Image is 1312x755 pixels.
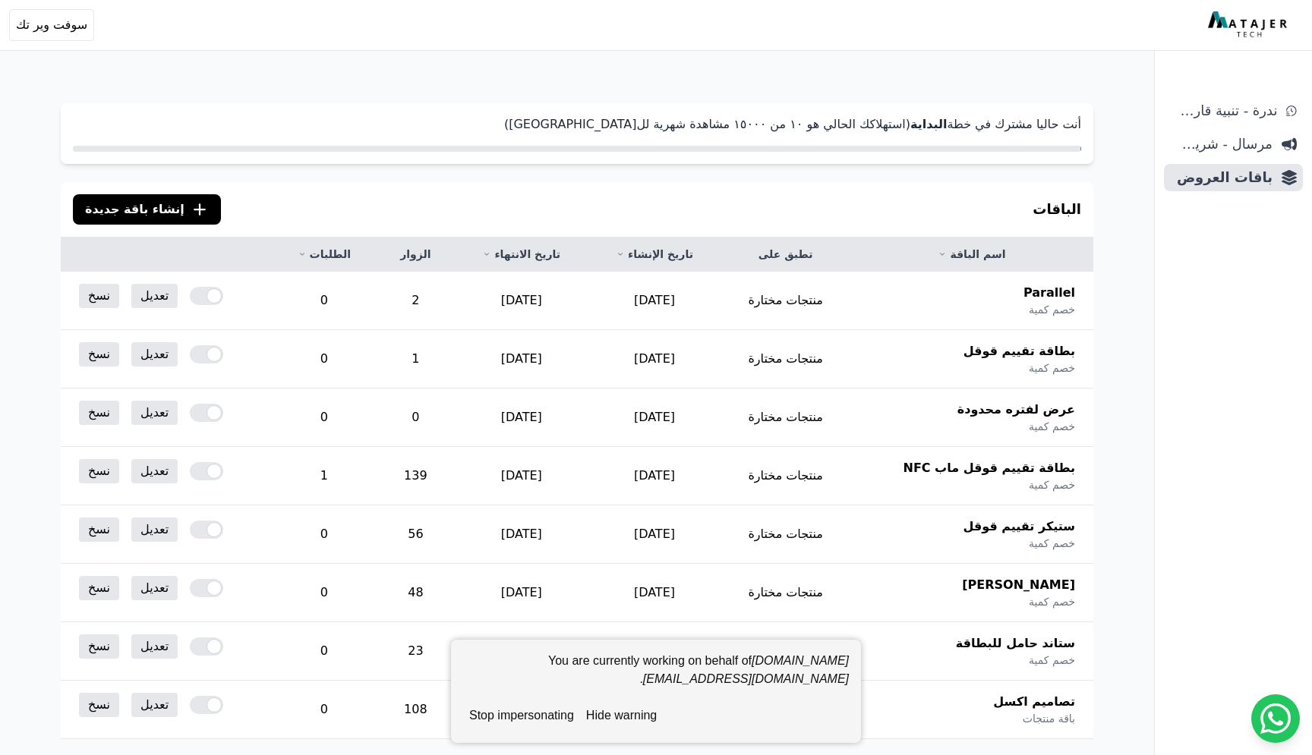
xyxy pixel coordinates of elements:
[588,622,721,681] td: [DATE]
[588,447,721,505] td: [DATE]
[956,634,1075,653] span: ستاند حامل للبطاقة
[79,342,119,366] a: نسخ
[272,681,377,739] td: 0
[1029,360,1075,376] span: خصم كمية
[272,622,377,681] td: 0
[455,564,588,622] td: [DATE]
[455,622,588,681] td: [DATE]
[1029,419,1075,434] span: خصم كمية
[79,693,119,717] a: نسخ
[957,401,1075,419] span: عرض لفتره محدودة
[272,389,377,447] td: 0
[73,194,221,225] button: إنشاء باقة جديدة
[455,330,588,389] td: [DATE]
[588,564,721,622] td: [DATE]
[963,517,1075,536] span: ستيكر تقييم قوقل
[1023,711,1075,726] span: باقة منتجات
[869,247,1075,262] a: اسم الباقة
[910,117,947,131] strong: البداية
[473,247,570,262] a: تاريخ الانتهاء
[1170,134,1273,155] span: مرسال - شريط دعاية
[73,115,1081,134] p: أنت حاليا مشترك في خطة (استهلاكك الحالي هو ١۰ من ١٥۰۰۰ مشاهدة شهرية لل[GEOGRAPHIC_DATA])
[79,284,119,308] a: نسخ
[1029,594,1075,609] span: خصم كمية
[377,389,455,447] td: 0
[377,681,455,739] td: 108
[721,447,850,505] td: منتجات مختارة
[1029,302,1075,317] span: خصم كمية
[272,447,377,505] td: 1
[1170,167,1273,188] span: باقات العروض
[377,564,455,622] td: 48
[721,564,850,622] td: منتجات مختارة
[455,505,588,564] td: [DATE]
[903,459,1075,477] span: بطاقة تقييم قوقل ماب NFC
[131,576,178,600] a: تعديل
[1029,536,1075,551] span: خصم كمية
[962,576,1075,594] span: [PERSON_NAME]
[79,634,119,659] a: نسخ
[79,459,119,483] a: نسخ
[272,272,377,330] td: 0
[993,693,1075,711] span: تصاميم اكسل
[377,622,455,681] td: 23
[588,272,721,330] td: [DATE]
[455,272,588,330] td: [DATE]
[131,517,178,542] a: تعديل
[290,247,358,262] a: الطلبات
[131,401,178,425] a: تعديل
[455,389,588,447] td: [DATE]
[721,272,850,330] td: منتجات مختارة
[272,505,377,564] td: 0
[1029,653,1075,668] span: خصم كمية
[463,652,849,700] div: You are currently working on behalf of .
[131,693,178,717] a: تعديل
[721,238,850,272] th: تطبق على
[1029,477,1075,492] span: خصم كمية
[1033,199,1081,220] h3: الباقات
[721,505,850,564] td: منتجات مختارة
[85,200,184,219] span: إنشاء باقة جديدة
[377,505,455,564] td: 56
[721,622,850,681] td: منتجات مختارة
[463,700,580,731] button: stop impersonating
[963,342,1075,360] span: بطاقة تقييم قوقل
[1208,11,1291,39] img: MatajerTech Logo
[607,247,703,262] a: تاريخ الإنشاء
[588,505,721,564] td: [DATE]
[79,401,119,425] a: نسخ
[131,634,178,659] a: تعديل
[588,389,721,447] td: [DATE]
[377,447,455,505] td: 139
[1170,100,1277,121] span: ندرة - تنبية قارب علي النفاذ
[272,564,377,622] td: 0
[377,238,455,272] th: الزوار
[455,447,588,505] td: [DATE]
[377,330,455,389] td: 1
[580,700,663,731] button: hide warning
[721,330,850,389] td: منتجات مختارة
[1023,284,1075,302] span: Parallel
[16,16,87,34] span: سوفت وير تك
[9,9,94,41] button: سوفت وير تك
[79,517,119,542] a: نسخ
[79,576,119,600] a: نسخ
[131,342,178,366] a: تعديل
[272,330,377,389] td: 0
[377,272,455,330] td: 2
[588,330,721,389] td: [DATE]
[131,284,178,308] a: تعديل
[131,459,178,483] a: تعديل
[721,389,850,447] td: منتجات مختارة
